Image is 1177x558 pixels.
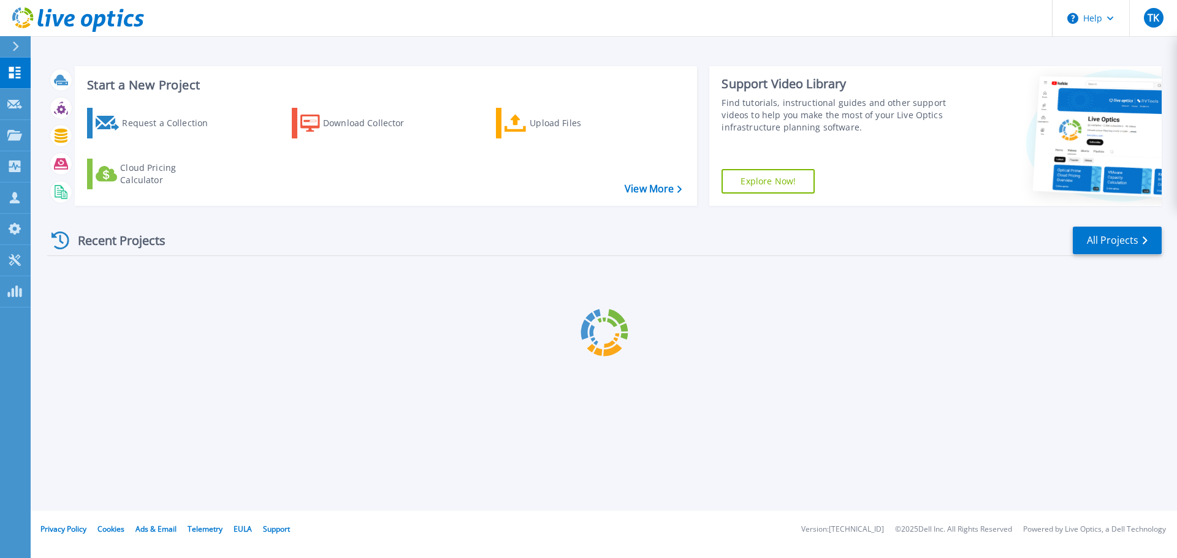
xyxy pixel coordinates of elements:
div: Cloud Pricing Calculator [120,162,218,186]
div: Find tutorials, instructional guides and other support videos to help you make the most of your L... [722,97,952,134]
a: Support [263,524,290,534]
a: Privacy Policy [40,524,86,534]
a: Cookies [97,524,124,534]
span: TK [1148,13,1159,23]
a: Upload Files [496,108,633,138]
li: © 2025 Dell Inc. All Rights Reserved [895,526,1012,533]
a: Cloud Pricing Calculator [87,159,224,189]
a: View More [625,183,682,195]
li: Version: [TECHNICAL_ID] [801,526,884,533]
h3: Start a New Project [87,78,682,92]
a: Download Collector [292,108,429,138]
div: Download Collector [323,111,421,135]
div: Upload Files [530,111,628,135]
a: All Projects [1073,227,1162,254]
a: Ads & Email [135,524,177,534]
a: Explore Now! [722,169,815,194]
li: Powered by Live Optics, a Dell Technology [1023,526,1166,533]
div: Request a Collection [122,111,220,135]
a: EULA [234,524,252,534]
div: Recent Projects [47,225,182,255]
div: Support Video Library [722,76,952,92]
a: Telemetry [188,524,223,534]
a: Request a Collection [87,108,224,138]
